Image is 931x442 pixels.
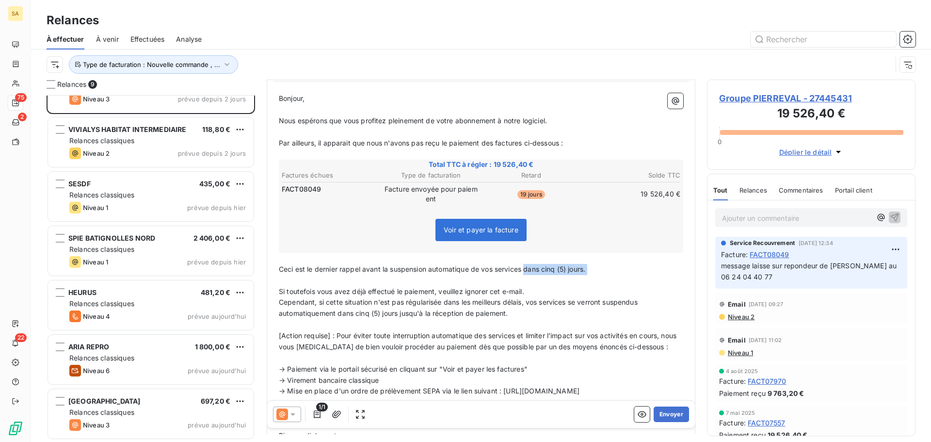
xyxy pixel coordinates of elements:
[654,407,689,422] button: Envoyer
[779,147,832,157] span: Déplier le détail
[199,180,230,188] span: 435,00 €
[83,312,110,320] span: Niveau 4
[83,258,108,266] span: Niveau 1
[727,313,754,321] span: Niveau 2
[719,388,766,398] span: Paiement reçu
[69,245,134,253] span: Relances classiques
[482,170,581,180] th: Retard
[282,184,321,194] span: FACT08049
[47,95,255,442] div: grid
[202,125,230,133] span: 118,80 €
[83,204,108,212] span: Niveau 1
[69,408,134,416] span: Relances classiques
[835,186,872,194] span: Portail client
[279,265,585,273] span: Ceci est le dernier rappel avant la suspension automatique de vos services dans cinq (5) jours.
[69,55,238,74] button: Type de facturation : Nouvelle commande , ...
[726,368,758,374] span: 4 août 2025
[68,343,110,351] span: ARIA REPRO
[444,226,518,234] span: Voir et payer la facture
[748,418,785,428] span: FACT07557
[18,113,27,121] span: 2
[176,34,202,44] span: Analyse
[83,421,110,429] span: Niveau 3
[68,234,155,242] span: SPIE BATIGNOLLES NORD
[68,288,96,296] span: HEURUS
[728,336,746,344] span: Email
[316,403,328,411] span: 1/1
[727,349,753,357] span: Niveau 1
[719,92,903,105] span: Groupe PIERREVAL - 27445431
[83,95,110,103] span: Niveau 3
[728,300,746,308] span: Email
[582,170,681,180] th: Solde TTC
[188,421,246,429] span: prévue aujourd’hui
[382,184,481,204] td: Facture envoyée pour paiement
[280,160,682,169] span: Total TTC à régler : 19 526,40 €
[721,262,899,281] span: message laisse sur repondeur de [PERSON_NAME] au 06 24 04 40 77
[187,204,246,212] span: prévue depuis hier
[8,421,23,436] img: Logo LeanPay
[281,170,381,180] th: Factures échues
[178,149,246,157] span: prévue depuis 2 jours
[750,249,789,260] span: FACT08049
[47,12,99,29] h3: Relances
[279,431,339,440] span: Bien cordialement,
[799,240,833,246] span: [DATE] 12:34
[68,180,91,188] span: SESDF
[739,186,767,194] span: Relances
[517,190,545,199] span: 19 jours
[201,288,230,296] span: 481,20 €
[130,34,165,44] span: Effectuées
[68,125,187,133] span: VIVIALYS HABITAT INTERMEDIAIRE
[768,388,804,398] span: 9 763,20 €
[721,249,748,260] span: Facture :
[69,136,134,145] span: Relances classiques
[88,80,97,89] span: 9
[751,32,896,47] input: Rechercher
[8,6,23,21] div: SA
[187,258,246,266] span: prévue depuis hier
[47,34,84,44] span: À effectuer
[279,139,563,147] span: Par ailleurs, il apparait que nous n'avons pas reçu le paiement des factures ci-dessous :
[776,147,847,158] button: Déplier le détail
[279,287,524,295] span: Si toutefois vous avez déjà effectué le paiement, veuillez ignorer cet e-mail.
[188,367,246,375] span: prévue aujourd’hui
[69,191,134,199] span: Relances classiques
[188,312,246,320] span: prévue aujourd’hui
[69,299,134,308] span: Relances classiques
[279,298,640,317] span: Cependant, si cette situation n'est pas régularisée dans les meilleurs délais, vos services se ve...
[730,239,795,247] span: Service Recouvrement
[15,333,27,342] span: 22
[15,93,27,102] span: 75
[582,184,681,204] td: 19 526,40 €
[69,354,134,362] span: Relances classiques
[749,337,782,343] span: [DATE] 11:02
[279,116,547,125] span: Nous espérons que vous profitez pleinement de votre abonnement à notre logiciel.
[779,186,823,194] span: Commentaires
[195,343,231,351] span: 1 800,00 €
[898,409,921,432] iframe: Intercom live chat
[718,138,722,146] span: 0
[279,94,305,102] span: Bonjour,
[748,376,786,386] span: FACT07970
[68,397,141,405] span: [GEOGRAPHIC_DATA]
[83,149,110,157] span: Niveau 2
[279,387,579,395] span: → Mise en place d'un ordre de prélèvement SEPA via le lien suivant : [URL][DOMAIN_NAME]
[279,331,678,351] span: [Action requise] : Pour éviter toute interruption automatique des services et limiter l'impact su...
[57,80,86,89] span: Relances
[193,234,231,242] span: 2 406,00 €
[749,301,784,307] span: [DATE] 09:27
[382,170,481,180] th: Type de facturation
[726,410,755,416] span: 7 mai 2025
[719,430,766,440] span: Paiement reçu
[719,376,746,386] span: Facture :
[83,61,220,68] span: Type de facturation : Nouvelle commande , ...
[201,397,230,405] span: 697,20 €
[768,430,808,440] span: 19 526,40 €
[279,376,379,384] span: → Virement bancaire classique
[719,418,746,428] span: Facture :
[713,186,728,194] span: Tout
[178,95,246,103] span: prévue depuis 2 jours
[279,365,528,373] span: → Paiement via le portail sécurisé en cliquant sur "Voir et payer les factures"
[719,105,903,124] h3: 19 526,40 €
